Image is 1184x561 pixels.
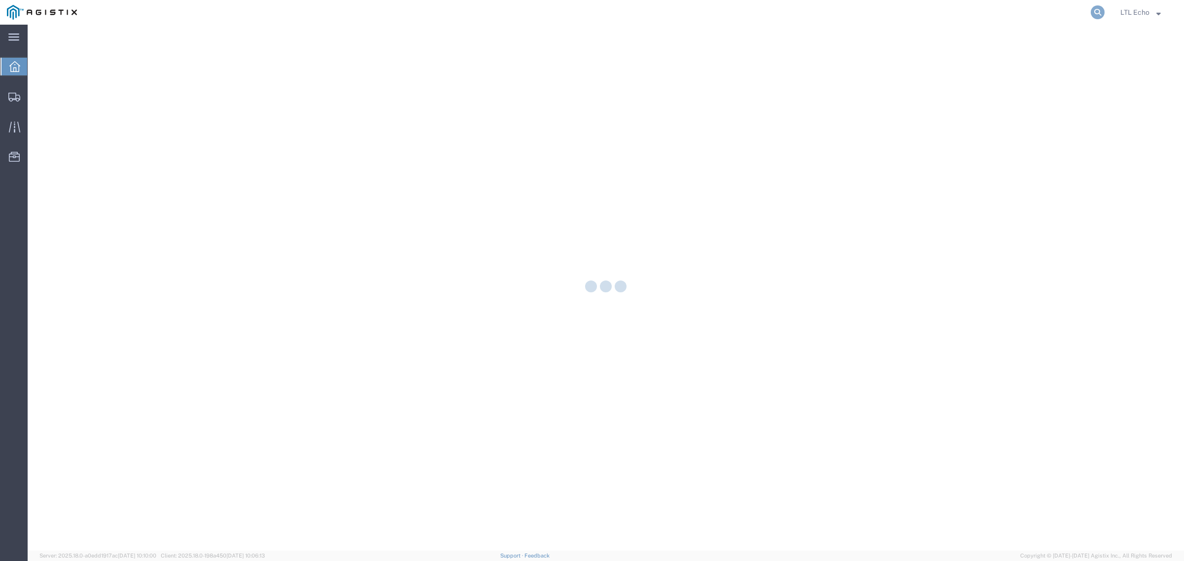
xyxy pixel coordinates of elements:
span: Client: 2025.18.0-198a450 [161,553,265,559]
a: Support [500,553,525,559]
span: Server: 2025.18.0-a0edd1917ac [39,553,156,559]
span: LTL Echo [1120,7,1149,18]
img: logo [7,5,77,20]
a: Feedback [524,553,550,559]
span: [DATE] 10:06:13 [226,553,265,559]
span: Copyright © [DATE]-[DATE] Agistix Inc., All Rights Reserved [1020,552,1172,560]
span: [DATE] 10:10:00 [118,553,156,559]
button: LTL Echo [1120,6,1170,18]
